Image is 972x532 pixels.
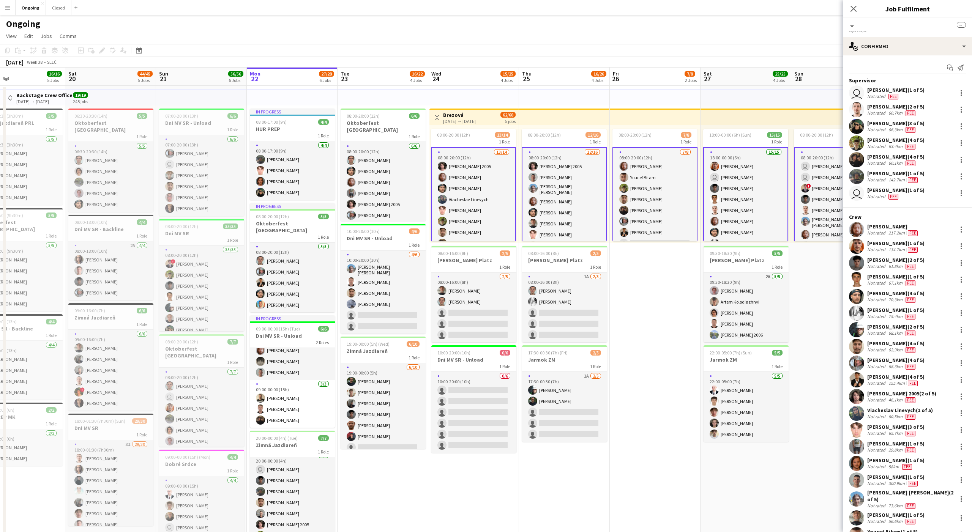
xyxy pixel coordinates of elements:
[590,139,601,145] span: 1 Role
[165,224,198,229] span: 08:00-20:00 (12h)
[887,380,906,386] div: 155.4km
[867,313,887,320] div: Not rated
[437,350,470,356] span: 10:00-20:00 (10h)
[887,464,901,470] div: 58km
[680,139,691,145] span: 1 Role
[159,334,244,447] div: 08:00-20:00 (12h)7/7Oktoberfest [GEOGRAPHIC_DATA]1 Role7/708:00-20:00 (12h)[PERSON_NAME] [PERSON_...
[904,297,917,303] div: Crew has different fees then in role
[341,224,426,334] div: 10:00-20:00 (10h)4/6Dni MV SR - Unload1 Role4/610:00-20:00 (10h)[PERSON_NAME] [PERSON_NAME][PERSO...
[522,246,607,342] div: 08:00-16:00 (8h)2/5[PERSON_NAME] Platz1 Role1A2/508:00-16:00 (8h)[PERSON_NAME][PERSON_NAME]
[68,425,153,431] h3: Dni MV SR
[522,272,607,342] app-card-role: 1A2/508:00-16:00 (8h)[PERSON_NAME][PERSON_NAME]
[74,113,107,119] span: 06:30-20:30 (14h)
[703,129,788,241] div: 18:00-00:00 (6h) (Sun)15/151 Role15/1518:00-00:00 (6h)[PERSON_NAME] [PERSON_NAME][PERSON_NAME][PE...
[318,234,329,240] span: 1 Role
[136,432,147,438] span: 1 Role
[256,214,289,219] span: 08:00-20:00 (12h)
[223,224,238,229] span: 35/35
[772,350,783,356] span: 5/5
[887,330,904,336] div: 68.1km
[887,247,906,253] div: 134.7km
[867,430,887,436] div: Not rated
[250,315,335,428] app-job-card: In progress09:00-00:00 (15h) (Tue)6/6Dni MV SR - Unload2 Roles3/309:00-20:00 (11h)[PERSON_NAME][P...
[710,250,740,256] span: 09:30-18:30 (9h)
[887,347,904,353] div: 62.9km
[904,110,917,116] div: Crew has different fees then in role
[159,120,244,126] h3: Dni MV SR - Unload
[772,264,783,270] span: 1 Role
[904,143,917,150] div: Crew has different fees then in role
[849,28,966,34] div: --:-- - --:--
[867,230,887,236] div: Not rated
[159,109,244,216] div: 07:00-20:00 (13h)6/6Dni MV SR - Unload1 Role6/607:00-20:00 (13h)[PERSON_NAME] [PERSON_NAME][PERSO...
[341,337,426,449] app-job-card: 19:00-00:00 (5h) (Wed)6/10Zimná Jazdiareň1 Role6/1019:00-00:00 (5h)[PERSON_NAME][PERSON_NAME][PER...
[794,129,879,241] app-job-card: 08:00-20:00 (12h)15/151 Role15/1508:00-20:00 (12h) [PERSON_NAME] [PERSON_NAME]![PERSON_NAME][PERS...
[165,454,210,460] span: 09:00-00:00 (15h) (Mon)
[867,347,887,353] div: Not rated
[867,480,887,486] div: Not rated
[887,297,904,303] div: 70.3km
[867,194,887,200] div: Not rated
[704,356,789,363] h3: Jarmok ZM
[906,380,919,386] div: Crew has different fees then in role
[68,109,153,212] app-job-card: 06:30-20:30 (14h)5/5Oktoberfest [GEOGRAPHIC_DATA]1 Role5/506:30-20:30 (14h)[PERSON_NAME][PERSON_N...
[522,129,607,241] app-job-card: 08:00-20:00 (12h)12/161 Role12/1608:00-20:00 (12h)[PERSON_NAME] 2005[PERSON_NAME][PERSON_NAME] [P...
[250,315,335,321] div: In progress
[250,332,335,380] app-card-role: 3/309:00-20:00 (11h)[PERSON_NAME][PERSON_NAME][PERSON_NAME]
[806,184,811,188] span: !
[38,31,55,41] a: Jobs
[318,119,329,125] span: 4/4
[74,308,105,313] span: 09:00-16:00 (7h)
[867,330,887,336] div: Not rated
[528,132,561,138] span: 08:00-20:00 (12h)
[704,246,789,342] app-job-card: 09:30-18:30 (9h)5/5[PERSON_NAME] Platz1 Role2A5/509:30-18:30 (9h)[PERSON_NAME]Artem Kolodiazhnyi[...
[68,330,153,411] app-card-role: 6/609:00-16:00 (7h)[PERSON_NAME][PERSON_NAME][PERSON_NAME][PERSON_NAME]![PERSON_NAME][PERSON_NAME]
[431,345,516,453] div: 10:00-20:00 (10h)0/6Dni MV SR - Unload1 Role0/610:00-20:00 (10h)
[867,143,887,150] div: Not rated
[250,442,335,449] h3: Zimná Jazdiareň
[867,447,887,453] div: Not rated
[46,319,57,324] span: 4/4
[132,418,147,424] span: 29/30
[887,127,904,133] div: 66.3km
[341,142,426,223] app-card-role: 6/608:00-20:00 (12h)[PERSON_NAME][PERSON_NAME][PERSON_NAME][PERSON_NAME][PERSON_NAME] 2005[PERSON...
[409,242,420,248] span: 1 Role
[16,0,46,15] button: Ongoing
[887,518,904,524] div: 56.6km
[431,356,516,363] h3: Dni MV SR - Unload
[68,142,153,212] app-card-role: 5/506:30-20:30 (14h)[PERSON_NAME][PERSON_NAME][PERSON_NAME][PERSON_NAME][PERSON_NAME]
[585,132,601,138] span: 12/16
[250,109,335,200] div: In progress08:00-17:00 (9h)4/4HUR PREP1 Role4/408:00-17:00 (9h)[PERSON_NAME][PERSON_NAME][PERSON_...
[46,212,57,218] span: 5/5
[68,215,153,300] app-job-card: 08:00-18:00 (10h)4/4Dni MV SR - Backline1 Role2A4/408:00-18:00 (10h)[PERSON_NAME][PERSON_NAME][PE...
[522,147,607,342] app-card-role: 12/1608:00-20:00 (12h)[PERSON_NAME] 2005[PERSON_NAME][PERSON_NAME] [PERSON_NAME][PERSON_NAME][PER...
[528,250,559,256] span: 08:00-16:00 (8h)
[318,449,329,455] span: 1 Role
[612,147,697,338] app-card-role: 7/808:00-20:00 (12h)[PERSON_NAME]Youcef Bitam[PERSON_NAME][PERSON_NAME][PERSON_NAME][PERSON_NAME]...
[68,70,77,77] span: Sat
[431,257,516,264] h3: [PERSON_NAME] Platz
[906,247,919,253] div: Crew has different fees then in role
[227,113,238,119] span: 6/6
[318,326,329,332] span: 6/6
[904,263,917,269] div: Crew has different fees then in role
[612,129,697,241] app-job-card: 08:00-20:00 (12h)7/81 Role7/808:00-20:00 (12h)[PERSON_NAME]Youcef Bitam[PERSON_NAME][PERSON_NAME]...
[68,120,153,133] h3: Oktoberfest [GEOGRAPHIC_DATA]
[431,129,516,241] app-job-card: 08:00-20:00 (12h)13/141 Role13/1408:00-20:00 (12h)[PERSON_NAME] 2005[PERSON_NAME][PERSON_NAME]Via...
[704,345,789,442] div: 22:00-05:00 (7h) (Sun)5/5Jarmok ZM1 Role5/522:00-05:00 (7h)[PERSON_NAME][PERSON_NAME][PERSON_NAME...
[250,332,335,339] h3: Dni MV SR - Unload
[159,368,244,460] app-card-role: 7/708:00-20:00 (12h)[PERSON_NAME] [PERSON_NAME][PERSON_NAME][PERSON_NAME][PERSON_NAME][PERSON_NAME]
[495,132,510,138] span: 13/14
[887,177,906,183] div: 142.7km
[25,59,44,65] span: Week 38
[867,464,887,470] div: Not rated
[904,313,917,320] div: Crew has different fees then in role
[227,237,238,243] span: 1 Role
[437,250,468,256] span: 08:00-16:00 (8h)
[906,480,919,486] div: Crew has different fees then in role
[887,263,904,269] div: 61.8km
